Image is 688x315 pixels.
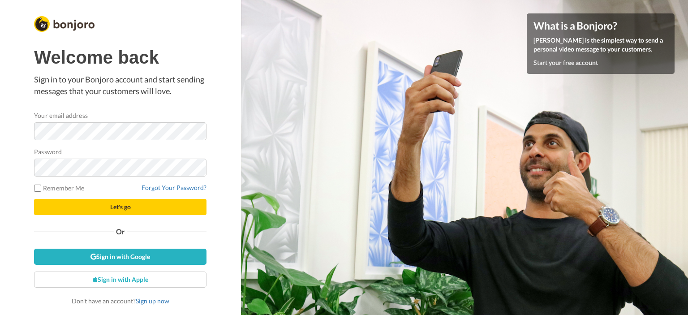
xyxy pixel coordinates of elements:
button: Let's go [34,199,206,215]
label: Password [34,147,62,156]
a: Sign in with Google [34,249,206,265]
label: Your email address [34,111,87,120]
h1: Welcome back [34,47,206,67]
a: Forgot Your Password? [142,184,206,191]
label: Remember Me [34,183,84,193]
a: Sign up now [136,297,169,305]
span: Let's go [110,203,131,211]
a: Sign in with Apple [34,272,206,288]
h4: What is a Bonjoro? [533,20,668,31]
p: [PERSON_NAME] is the simplest way to send a personal video message to your customers. [533,36,668,54]
span: Don’t have an account? [72,297,169,305]
p: Sign in to your Bonjoro account and start sending messages that your customers will love. [34,74,206,97]
input: Remember Me [34,185,41,192]
a: Start your free account [533,59,598,66]
span: Or [114,229,127,235]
